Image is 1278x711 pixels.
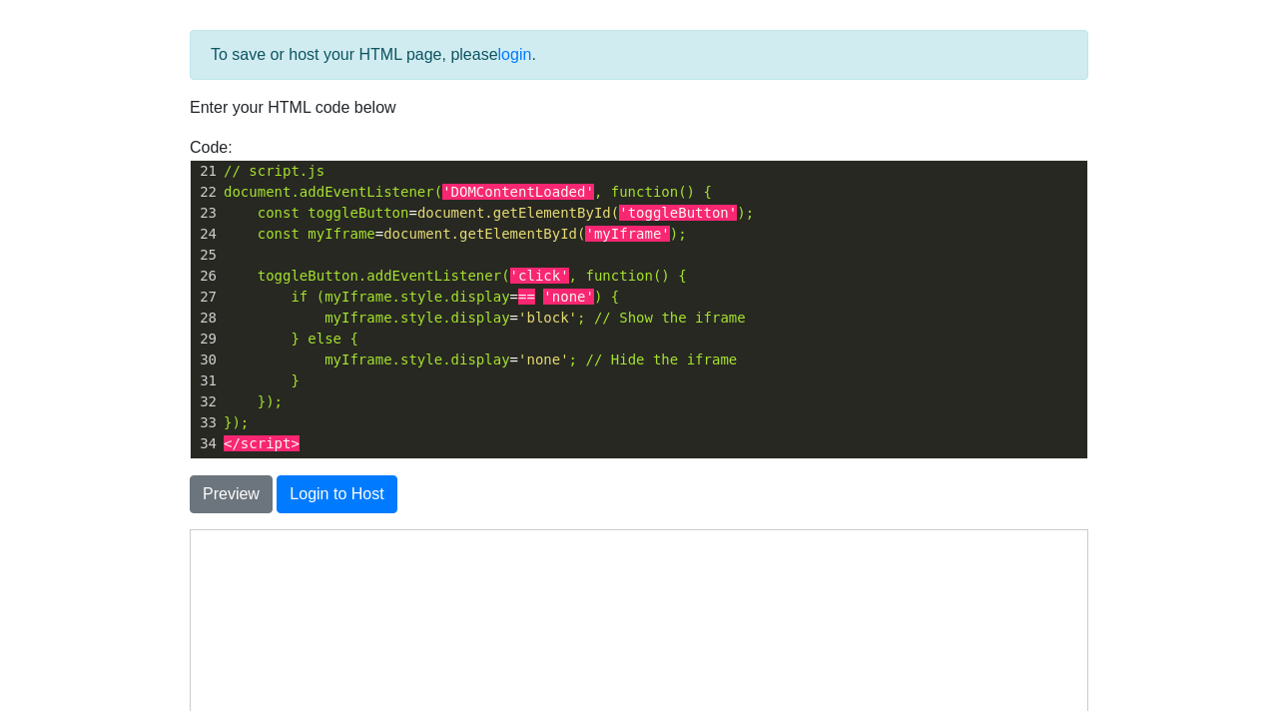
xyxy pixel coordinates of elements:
[291,289,308,305] span: if
[653,352,678,367] span: the
[191,161,220,182] div: 21
[191,203,220,224] div: 23
[349,331,357,347] span: {
[518,310,577,326] span: 'block'
[678,268,686,284] span: {
[518,352,569,367] span: 'none'
[687,352,738,367] span: iframe
[661,310,686,326] span: the
[594,310,611,326] span: //
[737,205,754,221] span: );
[577,310,585,326] span: ;
[224,226,687,242] span: =
[498,46,532,63] a: login
[258,393,283,409] span: });
[291,372,299,388] span: }
[224,205,754,221] span: =
[191,350,220,370] div: 30
[594,184,602,200] span: ,
[594,289,602,305] span: )
[585,268,669,284] span: function()
[518,289,535,305] span: ==
[224,435,300,451] span: </script>
[383,226,585,242] span: document.getElementById(
[258,205,300,221] span: const
[191,287,220,308] div: 27
[191,266,220,287] div: 26
[190,96,1088,120] p: Enter your HTML code below
[175,136,1103,459] div: Code:
[291,331,299,347] span: }
[703,184,711,200] span: {
[191,370,220,391] div: 31
[224,289,619,305] span: =
[308,331,341,347] span: else
[224,352,737,367] span: =
[191,245,220,266] div: 25
[191,433,220,454] div: 34
[569,268,577,284] span: ,
[611,289,619,305] span: {
[510,268,569,284] span: 'click'
[191,308,220,329] div: 28
[308,205,408,221] span: toggleButton
[258,268,510,284] span: toggleButton.addEventListener(
[191,391,220,412] div: 32
[190,475,273,513] button: Preview
[417,205,619,221] span: document.getElementById(
[224,184,442,200] span: document.addEventListener(
[611,184,695,200] span: function()
[190,30,1088,80] div: To save or host your HTML page, please .
[585,226,669,242] span: 'myIframe'
[308,226,374,242] span: myIframe
[224,163,241,179] span: //
[585,352,602,367] span: //
[191,329,220,350] div: 29
[695,310,746,326] span: iframe
[670,226,687,242] span: );
[224,414,249,430] span: });
[249,163,324,179] span: script.js
[191,224,220,245] div: 24
[258,226,300,242] span: const
[317,289,510,305] span: (myIframe.style.display
[543,289,594,305] span: 'none'
[569,352,577,367] span: ;
[619,205,737,221] span: 'toggleButton'
[191,412,220,433] div: 33
[442,184,594,200] span: 'DOMContentLoaded'
[191,182,220,203] div: 22
[324,352,509,367] span: myIframe.style.display
[619,310,653,326] span: Show
[224,310,746,326] span: =
[324,310,509,326] span: myIframe.style.display
[277,475,396,513] button: Login to Host
[611,352,645,367] span: Hide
